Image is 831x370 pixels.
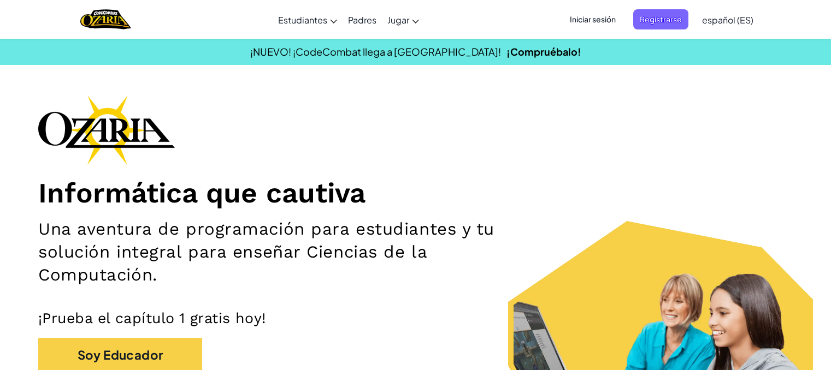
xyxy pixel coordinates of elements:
h1: Informática que cautiva [38,176,793,210]
button: Iniciar sesión [563,9,622,29]
a: Estudiantes [273,5,343,34]
a: Padres [343,5,382,34]
p: ¡Prueba el capítulo 1 gratis hoy! [38,309,793,327]
span: español (ES) [702,14,753,26]
a: Ozaria by CodeCombat logo [80,8,131,31]
h2: Una aventura de programación para estudiantes y tu solución integral para enseñar Ciencias de la ... [38,218,544,287]
span: Jugar [387,14,409,26]
a: ¡Compruébalo! [506,45,581,58]
img: Ozaria branding logo [38,95,175,165]
img: Home [80,8,131,31]
a: Jugar [382,5,425,34]
span: ¡NUEVO! ¡CodeCombat llega a [GEOGRAPHIC_DATA]! [250,45,501,58]
span: Estudiantes [278,14,327,26]
button: Registrarse [633,9,688,29]
a: español (ES) [697,5,759,34]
